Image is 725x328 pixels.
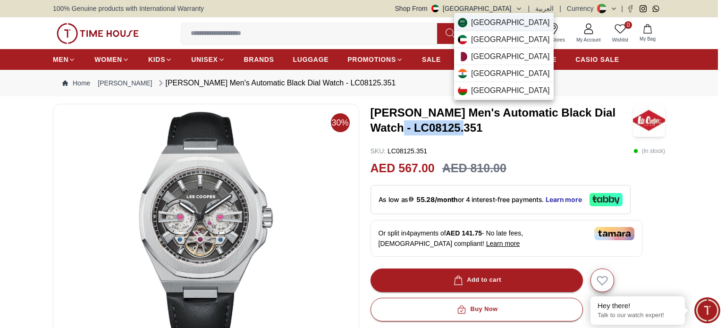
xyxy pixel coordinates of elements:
p: Talk to our watch expert! [598,311,678,320]
img: Saudi Arabia [458,18,467,27]
img: Oman [458,86,467,95]
span: [GEOGRAPHIC_DATA] [471,85,550,96]
img: Kuwait [458,35,467,44]
div: Chat Widget [694,297,720,323]
span: [GEOGRAPHIC_DATA] [471,34,550,45]
span: [GEOGRAPHIC_DATA] [471,17,550,28]
div: Hey there! [598,301,678,311]
span: [GEOGRAPHIC_DATA] [471,51,550,62]
span: [GEOGRAPHIC_DATA] [471,68,550,79]
img: India [458,69,467,78]
img: Qatar [458,52,467,61]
